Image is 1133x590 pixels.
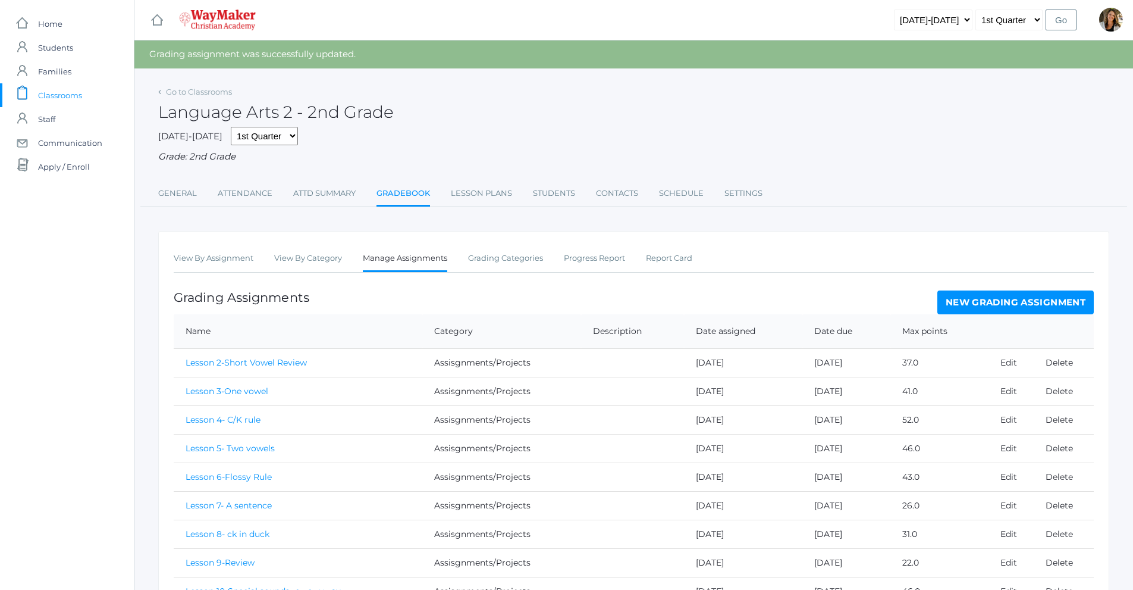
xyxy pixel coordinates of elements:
[890,548,988,577] td: 22.0
[802,491,890,520] td: [DATE]
[533,182,575,205] a: Students
[684,491,802,520] td: [DATE]
[1099,8,1123,32] div: Amber Farnes
[451,182,512,205] a: Lesson Plans
[1000,357,1017,368] a: Edit
[1000,443,1017,454] a: Edit
[186,386,268,397] a: Lesson 3-One vowel
[1000,414,1017,425] a: Edit
[890,491,988,520] td: 26.0
[802,377,890,405] td: [DATE]
[363,246,447,272] a: Manage Assignments
[802,520,890,548] td: [DATE]
[659,182,704,205] a: Schedule
[422,314,580,349] th: Category
[186,557,255,568] a: Lesson 9-Review
[684,463,802,491] td: [DATE]
[1000,472,1017,482] a: Edit
[1000,386,1017,397] a: Edit
[186,443,275,454] a: Lesson 5- Two vowels
[890,463,988,491] td: 43.0
[1000,557,1017,568] a: Edit
[1046,10,1076,30] input: Go
[174,246,253,270] a: View By Assignment
[38,155,90,179] span: Apply / Enroll
[38,60,71,83] span: Families
[802,463,890,491] td: [DATE]
[802,314,890,349] th: Date due
[376,182,430,207] a: Gradebook
[684,548,802,577] td: [DATE]
[422,377,580,405] td: Assisgnments/Projects
[422,548,580,577] td: Assisgnments/Projects
[596,182,638,205] a: Contacts
[802,348,890,377] td: [DATE]
[684,405,802,434] td: [DATE]
[1046,357,1073,368] a: Delete
[158,150,1109,164] div: Grade: 2nd Grade
[186,472,272,482] a: Lesson 6-Flossy Rule
[1046,414,1073,425] a: Delete
[174,291,309,304] h1: Grading Assignments
[646,246,692,270] a: Report Card
[890,377,988,405] td: 41.0
[581,314,685,349] th: Description
[158,130,222,142] span: [DATE]-[DATE]
[422,463,580,491] td: Assisgnments/Projects
[38,131,102,155] span: Communication
[684,314,802,349] th: Date assigned
[422,434,580,463] td: Assisgnments/Projects
[1046,529,1073,539] a: Delete
[38,83,82,107] span: Classrooms
[564,246,625,270] a: Progress Report
[38,36,73,60] span: Students
[422,491,580,520] td: Assisgnments/Projects
[890,314,988,349] th: Max points
[422,520,580,548] td: Assisgnments/Projects
[802,405,890,434] td: [DATE]
[1046,500,1073,511] a: Delete
[890,348,988,377] td: 37.0
[422,405,580,434] td: Assisgnments/Projects
[684,377,802,405] td: [DATE]
[186,529,269,539] a: Lesson 8- ck in duck
[38,12,62,36] span: Home
[422,348,580,377] td: Assisgnments/Projects
[134,40,1133,68] div: Grading assignment was successfully updated.
[890,405,988,434] td: 52.0
[158,182,197,205] a: General
[293,182,356,205] a: Attd Summary
[186,414,261,425] a: Lesson 4- C/K rule
[684,520,802,548] td: [DATE]
[186,500,272,511] a: Lesson 7- A sentence
[890,520,988,548] td: 31.0
[1046,557,1073,568] a: Delete
[218,182,272,205] a: Attendance
[179,10,256,30] img: 4_waymaker-logo-stack-white.png
[38,107,55,131] span: Staff
[684,434,802,463] td: [DATE]
[158,103,394,121] h2: Language Arts 2 - 2nd Grade
[274,246,342,270] a: View By Category
[166,87,232,96] a: Go to Classrooms
[1046,472,1073,482] a: Delete
[1000,529,1017,539] a: Edit
[1000,500,1017,511] a: Edit
[1046,443,1073,454] a: Delete
[684,348,802,377] td: [DATE]
[468,246,543,270] a: Grading Categories
[1046,386,1073,397] a: Delete
[890,434,988,463] td: 46.0
[802,548,890,577] td: [DATE]
[937,291,1094,314] a: New Grading Assignment
[174,314,422,349] th: Name
[186,357,307,368] a: Lesson 2-Short Vowel Review
[724,182,762,205] a: Settings
[802,434,890,463] td: [DATE]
